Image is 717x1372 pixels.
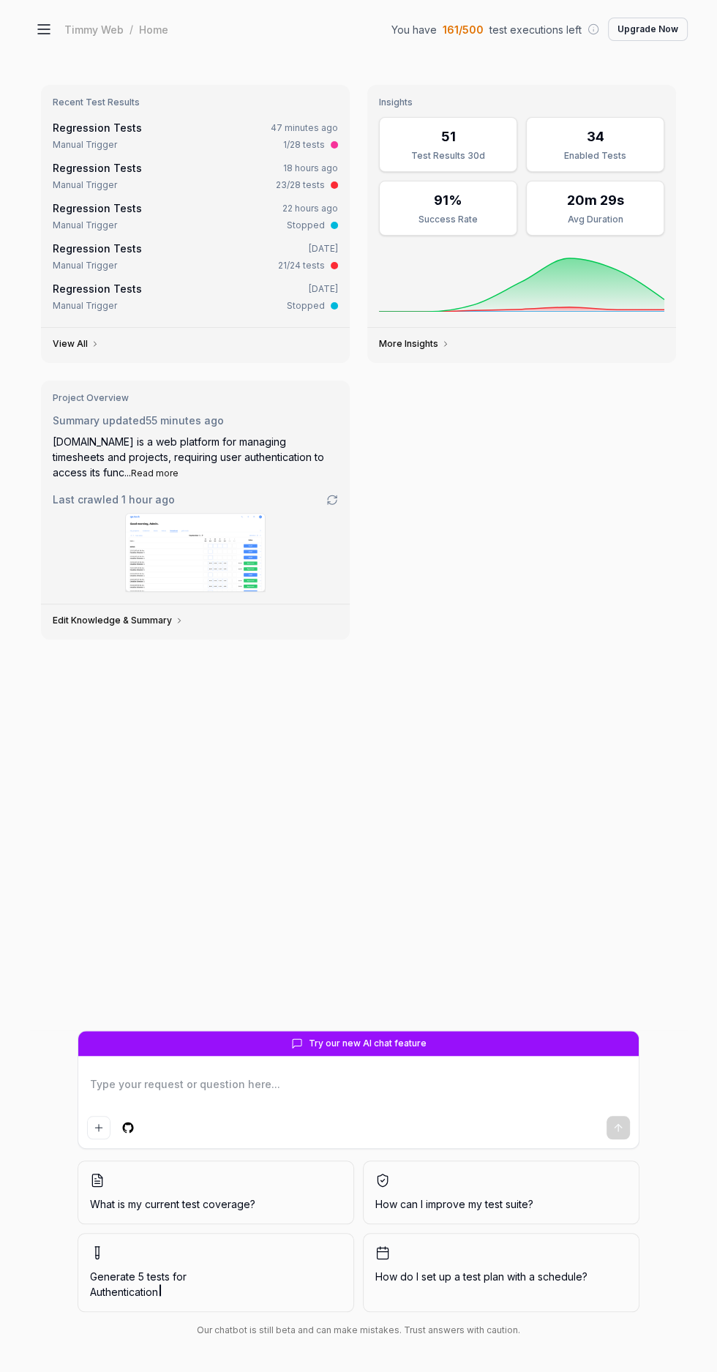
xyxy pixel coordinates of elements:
[53,202,142,214] a: Regression Tests
[276,179,325,192] div: 23/28 tests
[363,1233,639,1312] button: How do I set up a test plan with a schedule?
[441,127,456,146] div: 51
[53,615,184,626] a: Edit Knowledge & Summary
[50,238,341,275] a: Regression Tests[DATE]Manual Trigger21/24 tests
[388,213,508,226] div: Success Rate
[379,338,450,350] a: More Insights
[379,97,664,108] h3: Insights
[53,97,338,108] h3: Recent Test Results
[388,149,508,162] div: Test Results 30d
[278,259,325,272] div: 21/24 tests
[391,22,437,37] span: You have
[287,219,325,232] div: Stopped
[375,1269,627,1284] span: How do I set up a test plan with a schedule?
[53,414,146,427] span: Summary updated
[283,162,338,173] time: 18 hours ago
[309,283,338,294] time: [DATE]
[282,203,338,214] time: 22 hours ago
[53,492,175,507] span: Last crawled
[53,179,117,192] div: Manual Trigger
[90,1196,342,1212] span: What is my current test coverage?
[434,190,462,210] div: 91%
[50,278,341,315] a: Regression Tests[DATE]Manual TriggerStopped
[90,1269,342,1300] span: Generate 5 tests for
[78,1233,354,1312] button: Generate 5 tests forAuthentication
[489,22,582,37] span: test executions left
[78,1324,639,1337] div: Our chatbot is still beta and can make mistakes. Trust answers with caution.
[139,22,168,37] div: Home
[53,242,142,255] a: Regression Tests
[326,494,338,506] a: Go to crawling settings
[608,18,688,41] button: Upgrade Now
[283,138,325,151] div: 1/28 tests
[53,138,117,151] div: Manual Trigger
[567,190,624,210] div: 20m 29s
[536,213,655,226] div: Avg Duration
[53,282,142,295] a: Regression Tests
[363,1161,639,1224] button: How can I improve my test suite?
[78,1161,354,1224] button: What is my current test coverage?
[375,1196,627,1212] span: How can I improve my test suite?
[587,127,604,146] div: 34
[536,149,655,162] div: Enabled Tests
[53,219,117,232] div: Manual Trigger
[90,1286,158,1298] span: Authentication
[53,299,117,312] div: Manual Trigger
[87,1116,110,1139] button: Add attachment
[53,121,142,134] a: Regression Tests
[50,157,341,195] a: Regression Tests18 hours agoManual Trigger23/28 tests
[287,299,325,312] div: Stopped
[64,22,124,37] div: Timmy Web
[129,22,133,37] div: /
[131,467,179,480] button: Read more
[53,338,100,350] a: View All
[309,1037,427,1050] span: Try our new AI chat feature
[309,243,338,254] time: [DATE]
[53,162,142,174] a: Regression Tests
[126,514,265,591] img: Screenshot
[271,122,338,133] time: 47 minutes ago
[146,414,224,427] time: 55 minutes ago
[53,259,117,272] div: Manual Trigger
[53,392,338,404] h3: Project Overview
[443,22,484,37] span: 161 / 500
[50,117,341,154] a: Regression Tests47 minutes agoManual Trigger1/28 tests
[53,435,324,479] span: [DOMAIN_NAME] is a web platform for managing timesheets and projects, requiring user authenticati...
[50,198,341,235] a: Regression Tests22 hours agoManual TriggerStopped
[121,493,175,506] time: 1 hour ago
